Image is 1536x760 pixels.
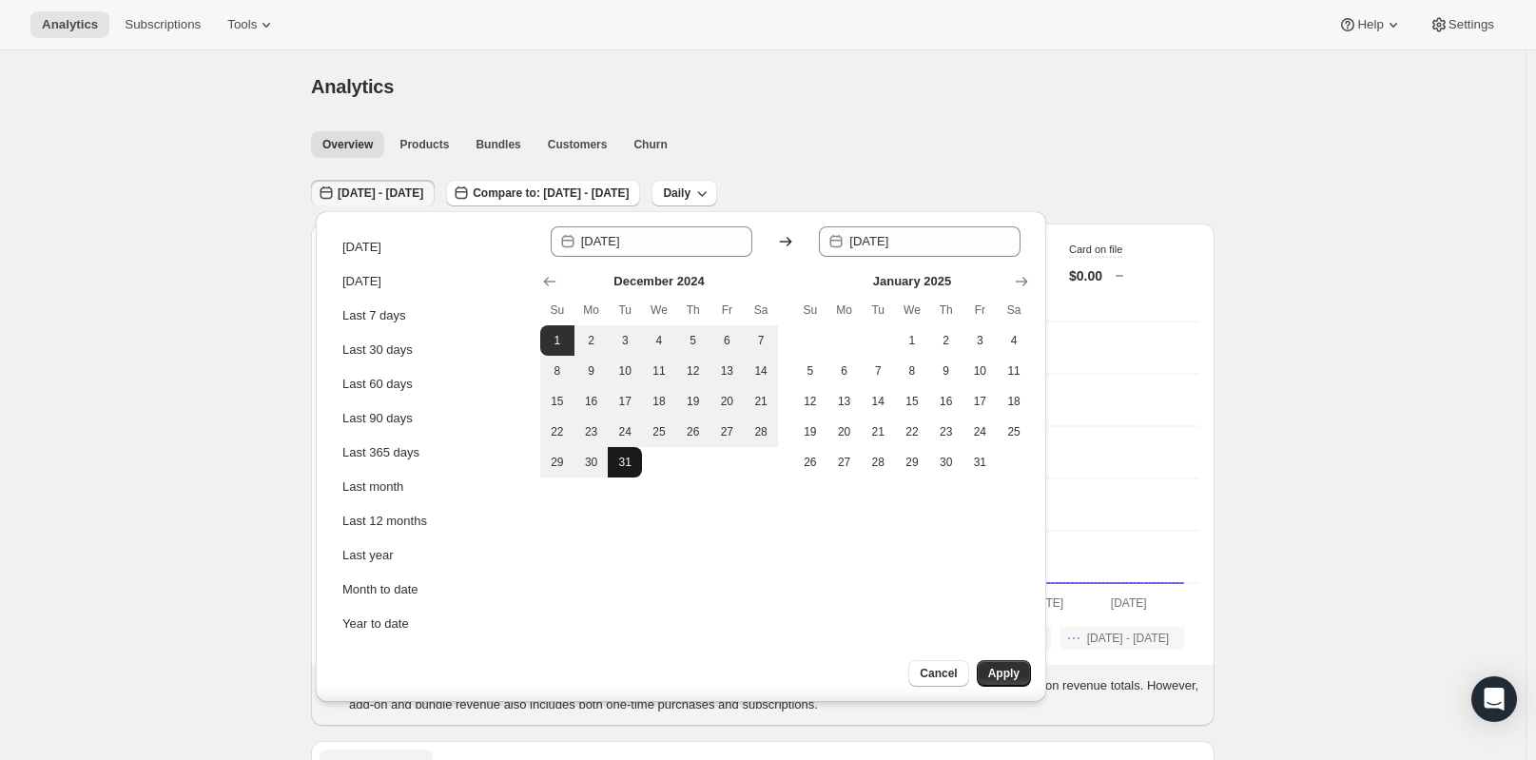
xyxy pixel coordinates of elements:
span: 5 [801,363,820,379]
button: Wednesday December 25 2024 [642,417,676,447]
button: Wednesday January 22 2025 [895,417,929,447]
button: Monday January 27 2025 [827,447,862,477]
button: Tuesday January 7 2025 [861,356,895,386]
span: Su [548,302,567,318]
button: Sunday January 5 2025 [793,356,827,386]
button: Sunday December 8 2024 [540,356,574,386]
span: 8 [548,363,567,379]
span: 15 [548,394,567,409]
div: [DATE] [342,272,381,291]
button: Last 60 days [337,369,527,399]
button: Friday December 6 2024 [710,325,745,356]
button: Saturday December 7 2024 [744,325,778,356]
button: Thursday January 16 2025 [929,386,963,417]
button: Monday December 23 2024 [574,417,609,447]
div: Last 365 days [342,443,419,462]
button: Show previous month, November 2024 [536,268,563,295]
span: We [903,302,922,318]
span: Mo [835,302,854,318]
span: 6 [835,363,854,379]
button: Saturday December 14 2024 [744,356,778,386]
th: Wednesday [895,295,929,325]
button: Friday January 17 2025 [963,386,998,417]
span: 31 [615,455,634,470]
button: Wednesday December 18 2024 [642,386,676,417]
span: 26 [684,424,703,439]
button: Tuesday December 10 2024 [608,356,642,386]
button: Last 12 months [337,506,527,536]
button: Last month [337,472,527,502]
span: 29 [903,455,922,470]
span: Tu [868,302,887,318]
span: We [650,302,669,318]
button: Friday December 20 2024 [710,386,745,417]
button: Thursday January 9 2025 [929,356,963,386]
span: 21 [868,424,887,439]
span: 23 [937,424,956,439]
div: Last 30 days [342,341,413,360]
span: 24 [971,424,990,439]
text: [DATE] [1027,596,1063,610]
span: Sa [1004,302,1023,318]
span: 4 [1004,333,1023,348]
span: Th [937,302,956,318]
button: Tuesday December 3 2024 [608,325,642,356]
span: 19 [801,424,820,439]
button: Tools [216,11,287,38]
th: Friday [710,295,745,325]
button: Settings [1418,11,1506,38]
span: Customers [548,137,608,152]
div: Open Intercom Messenger [1471,676,1517,722]
button: Last 365 days [337,438,527,468]
th: Monday [827,295,862,325]
button: Tuesday December 17 2024 [608,386,642,417]
span: 13 [718,363,737,379]
button: Monday January 6 2025 [827,356,862,386]
span: 21 [751,394,770,409]
button: [DATE] - [DATE] [1060,627,1184,650]
button: Friday December 27 2024 [710,417,745,447]
span: 6 [718,333,737,348]
button: Show next month, February 2025 [1008,268,1035,295]
button: Tuesday December 24 2024 [608,417,642,447]
button: [DATE] [337,232,527,263]
span: 29 [548,455,567,470]
span: 27 [718,424,737,439]
span: 12 [801,394,820,409]
span: Subscriptions [125,17,201,32]
th: Thursday [676,295,710,325]
span: 28 [751,424,770,439]
span: 19 [684,394,703,409]
button: Cancel [908,660,968,687]
div: Month to date [342,580,418,599]
div: Last 90 days [342,409,413,428]
button: Subscriptions [113,11,212,38]
button: Last year [337,540,527,571]
button: Friday January 10 2025 [963,356,998,386]
button: Wednesday January 29 2025 [895,447,929,477]
span: 13 [835,394,854,409]
button: [DATE] [337,266,527,297]
text: [DATE] [1111,596,1147,610]
span: Sa [751,302,770,318]
span: 3 [615,333,634,348]
button: Friday January 3 2025 [963,325,998,356]
span: 1 [903,333,922,348]
span: 7 [751,333,770,348]
span: 12 [684,363,703,379]
span: Analytics [311,76,394,97]
span: 26 [801,455,820,470]
button: Thursday January 2 2025 [929,325,963,356]
span: 7 [868,363,887,379]
div: Last year [342,546,393,565]
button: Month to date [337,575,527,605]
button: Daily [651,180,717,206]
span: 18 [1004,394,1023,409]
button: Sunday January 12 2025 [793,386,827,417]
div: Last 12 months [342,512,427,531]
button: Friday December 13 2024 [710,356,745,386]
button: Sunday January 26 2025 [793,447,827,477]
button: Wednesday January 8 2025 [895,356,929,386]
button: Monday January 20 2025 [827,417,862,447]
button: Monday December 2 2024 [574,325,609,356]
